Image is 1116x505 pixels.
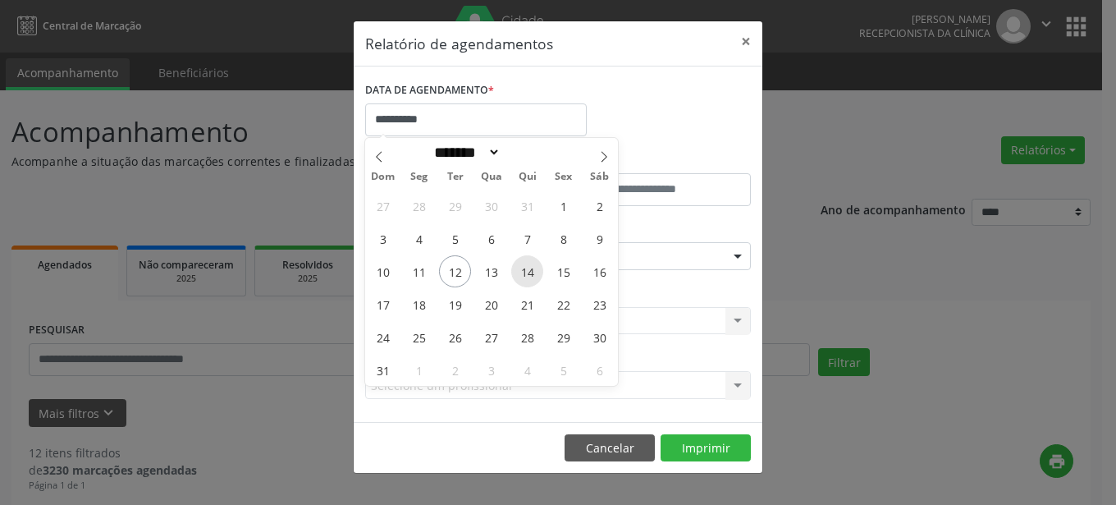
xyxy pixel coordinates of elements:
[547,354,579,386] span: Setembro 5, 2025
[661,434,751,462] button: Imprimir
[547,223,579,255] span: Agosto 8, 2025
[439,288,471,320] span: Agosto 19, 2025
[511,190,543,222] span: Julho 31, 2025
[475,288,507,320] span: Agosto 20, 2025
[547,288,579,320] span: Agosto 22, 2025
[367,321,399,353] span: Agosto 24, 2025
[367,223,399,255] span: Agosto 3, 2025
[439,255,471,287] span: Agosto 12, 2025
[547,255,579,287] span: Agosto 15, 2025
[437,172,473,182] span: Ter
[547,321,579,353] span: Agosto 29, 2025
[439,190,471,222] span: Julho 29, 2025
[365,172,401,182] span: Dom
[475,255,507,287] span: Agosto 13, 2025
[583,223,615,255] span: Agosto 9, 2025
[583,321,615,353] span: Agosto 30, 2025
[511,321,543,353] span: Agosto 28, 2025
[365,78,494,103] label: DATA DE AGENDAMENTO
[730,21,762,62] button: Close
[475,321,507,353] span: Agosto 27, 2025
[367,354,399,386] span: Agosto 31, 2025
[562,148,751,173] label: ATÉ
[403,223,435,255] span: Agosto 4, 2025
[367,190,399,222] span: Julho 27, 2025
[401,172,437,182] span: Seg
[367,288,399,320] span: Agosto 17, 2025
[583,288,615,320] span: Agosto 23, 2025
[475,354,507,386] span: Setembro 3, 2025
[565,434,655,462] button: Cancelar
[473,172,510,182] span: Qua
[511,354,543,386] span: Setembro 4, 2025
[475,190,507,222] span: Julho 30, 2025
[403,255,435,287] span: Agosto 11, 2025
[511,255,543,287] span: Agosto 14, 2025
[510,172,546,182] span: Qui
[439,223,471,255] span: Agosto 5, 2025
[501,144,555,161] input: Year
[403,288,435,320] span: Agosto 18, 2025
[583,190,615,222] span: Agosto 2, 2025
[583,255,615,287] span: Agosto 16, 2025
[547,190,579,222] span: Agosto 1, 2025
[403,354,435,386] span: Setembro 1, 2025
[511,288,543,320] span: Agosto 21, 2025
[546,172,582,182] span: Sex
[439,354,471,386] span: Setembro 2, 2025
[583,354,615,386] span: Setembro 6, 2025
[403,321,435,353] span: Agosto 25, 2025
[403,190,435,222] span: Julho 28, 2025
[439,321,471,353] span: Agosto 26, 2025
[367,255,399,287] span: Agosto 10, 2025
[475,223,507,255] span: Agosto 6, 2025
[365,33,553,54] h5: Relatório de agendamentos
[582,172,618,182] span: Sáb
[428,144,501,161] select: Month
[511,223,543,255] span: Agosto 7, 2025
